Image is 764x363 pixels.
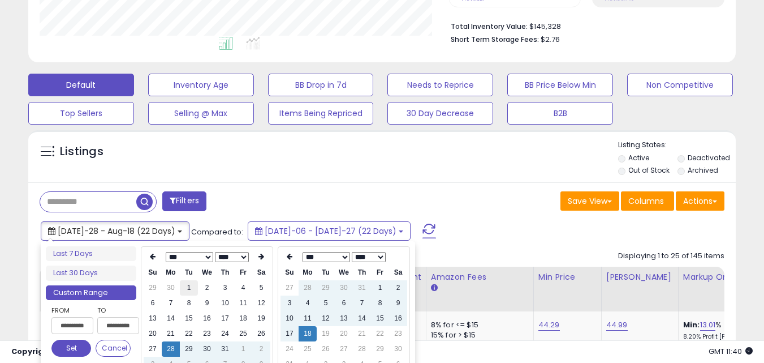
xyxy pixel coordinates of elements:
button: Top Sellers [28,102,134,125]
td: 13 [335,311,353,326]
span: 2025-08-18 11:40 GMT [709,346,753,357]
strong: Copyright [11,346,53,357]
button: Set [51,340,91,357]
td: 31 [216,341,234,357]
td: 10 [280,311,299,326]
li: Custom Range [46,285,136,301]
td: 30 [162,280,180,296]
button: Filters [162,191,206,211]
th: We [198,265,216,280]
td: 29 [144,280,162,296]
td: 1 [180,280,198,296]
b: Short Term Storage Fees: [451,35,539,44]
td: 31 [353,280,371,296]
button: BB Drop in 7d [268,74,374,96]
th: Th [216,265,234,280]
div: Min Price [538,271,597,283]
td: 20 [335,326,353,341]
td: 26 [317,341,335,357]
th: Su [144,265,162,280]
li: $145,328 [451,19,716,32]
td: 5 [317,296,335,311]
td: 9 [389,296,407,311]
div: seller snap | | [11,347,196,357]
td: 16 [389,311,407,326]
td: 25 [234,326,252,341]
td: 2 [252,341,270,357]
td: 4 [234,280,252,296]
td: 21 [353,326,371,341]
span: [DATE]-06 - [DATE]-27 (22 Days) [265,225,396,237]
td: 30 [198,341,216,357]
td: 17 [216,311,234,326]
button: Default [28,74,134,96]
button: [DATE]-06 - [DATE]-27 (22 Days) [248,221,411,241]
div: Fulfillment Cost [378,271,421,295]
button: Needs to Reprice [387,74,493,96]
span: Compared to: [191,227,243,237]
td: 12 [317,311,335,326]
td: 6 [335,296,353,311]
h5: Listings [60,144,103,160]
td: 12 [252,296,270,311]
td: 14 [162,311,180,326]
th: Th [353,265,371,280]
td: 23 [389,326,407,341]
button: Columns [621,191,674,211]
td: 17 [280,326,299,341]
td: 7 [353,296,371,311]
td: 27 [335,341,353,357]
td: 8 [180,296,198,311]
td: 28 [162,341,180,357]
td: 8 [371,296,389,311]
td: 2 [198,280,216,296]
div: Amazon Fees [431,271,529,283]
td: 18 [299,326,317,341]
td: 27 [280,280,299,296]
td: 20 [144,326,162,341]
li: Last 30 Days [46,266,136,281]
button: B2B [507,102,613,125]
td: 11 [299,311,317,326]
td: 11 [234,296,252,311]
div: [PERSON_NAME] [606,271,674,283]
button: Save View [560,191,619,211]
div: Displaying 1 to 25 of 145 items [618,251,724,262]
th: Fr [234,265,252,280]
td: 29 [180,341,198,357]
button: Selling @ Max [148,102,254,125]
b: Min: [683,319,700,330]
button: Items Being Repriced [268,102,374,125]
td: 23 [198,326,216,341]
p: Listing States: [618,140,736,151]
td: 18 [234,311,252,326]
td: 24 [216,326,234,341]
button: [DATE]-28 - Aug-18 (22 Days) [41,221,189,241]
button: Actions [676,191,724,211]
td: 1 [371,280,389,296]
td: 14 [353,311,371,326]
td: 3 [216,280,234,296]
th: We [335,265,353,280]
td: 30 [389,341,407,357]
a: 44.99 [606,319,628,331]
span: Columns [628,195,664,207]
td: 9 [198,296,216,311]
li: Last 7 Days [46,246,136,262]
td: 25 [299,341,317,357]
span: $2.76 [541,34,560,45]
td: 4 [299,296,317,311]
th: Mo [162,265,180,280]
label: Deactivated [688,153,730,163]
td: 28 [299,280,317,296]
th: Mo [299,265,317,280]
a: 13.01 [700,319,716,331]
td: 30 [335,280,353,296]
td: 29 [371,341,389,357]
label: To [97,305,131,316]
th: Su [280,265,299,280]
td: 1 [234,341,252,357]
td: 3 [280,296,299,311]
td: 15 [371,311,389,326]
div: 8% for <= $15 [431,320,525,330]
